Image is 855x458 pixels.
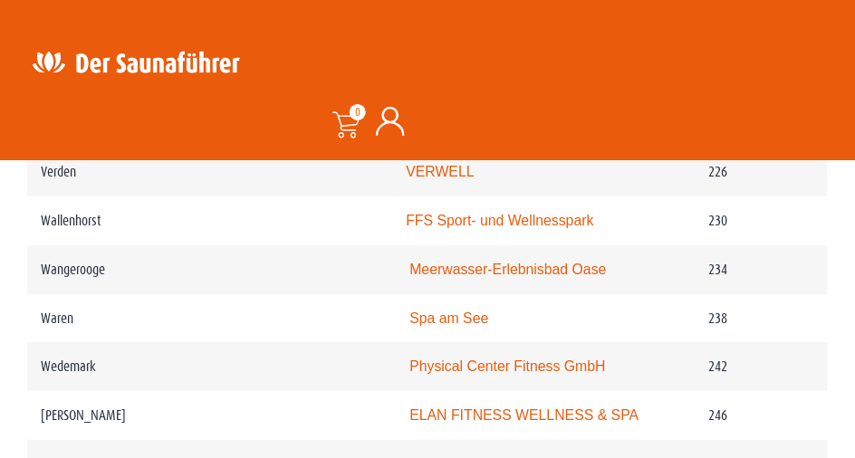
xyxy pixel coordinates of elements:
[27,196,393,245] td: Wallenhorst
[696,148,828,196] td: 226
[407,213,594,228] a: FFS Sport- und Wellnesspark
[410,310,489,326] a: Spa am See
[407,164,475,179] a: VERWELL
[696,294,828,343] td: 238
[27,148,393,196] td: Verden
[410,407,639,423] a: ELAN FITNESS WELLNESS & SPA
[27,391,393,440] td: [PERSON_NAME]
[27,342,393,391] td: Wedemark
[696,342,828,391] td: 242
[27,245,393,294] td: Wangerooge
[350,104,366,120] span: 0
[696,245,828,294] td: 234
[27,294,393,343] td: Waren
[696,196,828,245] td: 230
[410,262,607,277] a: Meerwasser-Erlebnisbad Oase
[410,358,606,374] a: Physical Center Fitness GmbH
[696,391,828,440] td: 246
